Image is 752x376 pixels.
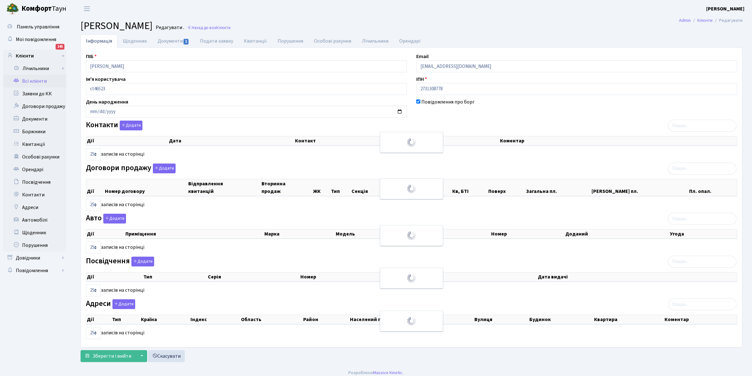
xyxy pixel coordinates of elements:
[335,230,424,238] th: Модель
[86,242,101,254] select: записів на сторінці
[86,284,101,296] select: записів на сторінці
[93,353,131,360] span: Зберегти і вийти
[86,179,104,196] th: Дії
[3,125,66,138] a: Боржники
[406,273,417,283] img: Обробка...
[452,179,488,196] th: Кв, БТІ
[151,162,176,173] a: Додати
[416,53,429,60] label: Email
[7,62,66,75] a: Лічильники
[706,5,744,12] b: [PERSON_NAME]
[86,136,168,145] th: Дії
[187,25,231,31] a: Назад до всіхКлієнти
[21,3,52,14] b: Комфорт
[3,75,66,87] a: Всі клієнти
[670,14,752,27] nav: breadcrumb
[86,327,101,339] select: записів на сторінці
[86,327,144,339] label: записів на сторінці
[154,25,184,31] small: Редагувати .
[488,179,526,196] th: Поверх
[406,316,417,326] img: Обробка...
[86,164,176,173] label: Договори продажу
[3,21,66,33] a: Панель управління
[86,98,128,106] label: День народження
[86,230,125,238] th: Дії
[272,34,309,48] a: Порушення
[303,315,349,324] th: Район
[3,252,66,264] a: Довідники
[3,33,66,46] a: Мої повідомлення145
[117,34,152,48] a: Щоденник
[125,230,264,238] th: Приміщення
[3,239,66,252] a: Порушення
[111,298,135,309] a: Додати
[3,163,66,176] a: Орендарі
[3,188,66,201] a: Контакти
[168,136,294,145] th: Дата
[3,113,66,125] a: Документи
[408,272,537,281] th: Видано
[474,315,529,324] th: Вулиця
[118,120,142,131] a: Додати
[526,179,591,196] th: Загальна пл.
[373,369,403,376] a: Massive Kinetic
[309,34,357,48] a: Особові рахунки
[81,19,153,33] span: [PERSON_NAME]
[148,350,185,362] a: Скасувати
[86,315,111,324] th: Дії
[300,272,408,281] th: Номер
[529,315,593,324] th: Будинок
[697,17,713,24] a: Клієнти
[538,272,737,281] th: Дата видачі
[3,138,66,151] a: Квитанції
[679,17,691,24] a: Admin
[120,121,142,130] button: Контакти
[3,50,66,62] a: Клієнти
[3,226,66,239] a: Щоденник
[103,214,126,224] button: Авто
[668,120,737,132] input: Пошук...
[238,34,272,48] a: Квитанції
[86,75,126,83] label: Ім'я користувача
[593,315,664,324] th: Квартира
[294,136,500,145] th: Контакт
[668,213,737,225] input: Пошук...
[102,213,126,224] a: Додати
[131,257,154,266] button: Посвідчення
[591,179,689,196] th: [PERSON_NAME] пл.
[104,179,188,196] th: Номер договору
[3,201,66,214] a: Адреси
[130,255,154,266] a: Додати
[86,284,144,296] label: записів на сторінці
[216,25,231,31] span: Клієнти
[240,315,303,324] th: Область
[416,75,427,83] label: ІПН
[3,100,66,113] a: Договори продажу
[713,17,743,24] li: Редагувати
[706,5,744,13] a: [PERSON_NAME]
[6,3,19,15] img: logo.png
[3,264,66,277] a: Повідомлення
[689,179,737,196] th: Пл. опал.
[153,164,176,173] button: Договори продажу
[112,299,135,309] button: Адреси
[86,148,101,160] select: записів на сторінці
[111,315,140,324] th: Тип
[86,299,135,309] label: Адреси
[351,179,387,196] th: Секція
[207,272,300,281] th: Серія
[86,242,144,254] label: записів на сторінці
[421,98,475,106] label: Повідомлення про борг
[183,39,189,45] span: 1
[86,257,154,266] label: Посвідчення
[261,179,312,196] th: Вторинна продаж
[81,34,117,48] a: Інформація
[357,34,394,48] a: Лічильники
[406,137,417,147] img: Обробка...
[195,34,238,48] a: Подати заявку
[143,272,207,281] th: Тип
[406,184,417,194] img: Обробка...
[499,136,737,145] th: Коментар
[86,121,142,130] label: Контакти
[86,53,97,60] label: ПІБ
